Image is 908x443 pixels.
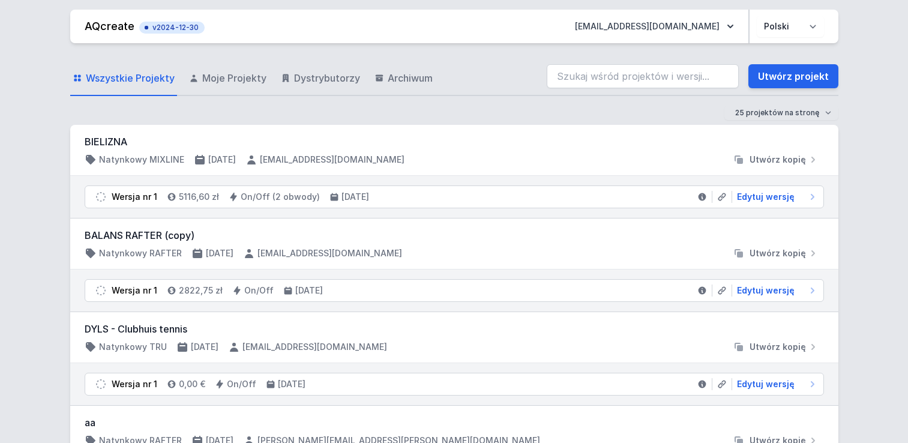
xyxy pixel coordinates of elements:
[112,285,157,297] div: Wersja nr 1
[70,61,177,96] a: Wszystkie Projekty
[565,16,744,37] button: [EMAIL_ADDRESS][DOMAIN_NAME]
[750,341,806,353] span: Utwórz kopię
[244,285,274,297] h4: On/Off
[86,71,175,85] span: Wszystkie Projekty
[179,378,205,390] h4: 0,00 €
[372,61,435,96] a: Archiwum
[728,341,824,353] button: Utwórz kopię
[85,322,824,336] h3: DYLS - Clubhuis tennis
[202,71,266,85] span: Moje Projekty
[95,285,107,297] img: draft.svg
[208,154,236,166] h4: [DATE]
[95,191,107,203] img: draft.svg
[112,378,157,390] div: Wersja nr 1
[732,378,819,390] a: Edytuj wersję
[179,191,219,203] h4: 5116,60 zł
[241,191,320,203] h4: On/Off (2 obwody)
[112,191,157,203] div: Wersja nr 1
[85,20,134,32] a: AQcreate
[547,64,739,88] input: Szukaj wśród projektów i wersji...
[85,134,824,149] h3: BIELIZNA
[99,341,167,353] h4: Natynkowy TRU
[206,247,233,259] h4: [DATE]
[341,191,369,203] h4: [DATE]
[750,154,806,166] span: Utwórz kopię
[732,285,819,297] a: Edytuj wersję
[388,71,433,85] span: Archiwum
[278,378,305,390] h4: [DATE]
[294,71,360,85] span: Dystrybutorzy
[187,61,269,96] a: Moje Projekty
[750,247,806,259] span: Utwórz kopię
[99,154,184,166] h4: Natynkowy MIXLINE
[257,247,402,259] h4: [EMAIL_ADDRESS][DOMAIN_NAME]
[85,228,824,243] h3: BALANS RAFTER (copy)
[757,16,824,37] select: Wybierz język
[260,154,404,166] h4: [EMAIL_ADDRESS][DOMAIN_NAME]
[748,64,838,88] a: Utwórz projekt
[145,23,199,32] span: v2024-12-30
[227,378,256,390] h4: On/Off
[732,191,819,203] a: Edytuj wersję
[95,378,107,390] img: draft.svg
[139,19,205,34] button: v2024-12-30
[737,191,795,203] span: Edytuj wersję
[728,247,824,259] button: Utwórz kopię
[737,285,795,297] span: Edytuj wersję
[242,341,387,353] h4: [EMAIL_ADDRESS][DOMAIN_NAME]
[728,154,824,166] button: Utwórz kopię
[85,415,824,430] h3: aa
[179,285,223,297] h4: 2822,75 zł
[191,341,218,353] h4: [DATE]
[99,247,182,259] h4: Natynkowy RAFTER
[737,378,795,390] span: Edytuj wersję
[278,61,362,96] a: Dystrybutorzy
[295,285,323,297] h4: [DATE]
